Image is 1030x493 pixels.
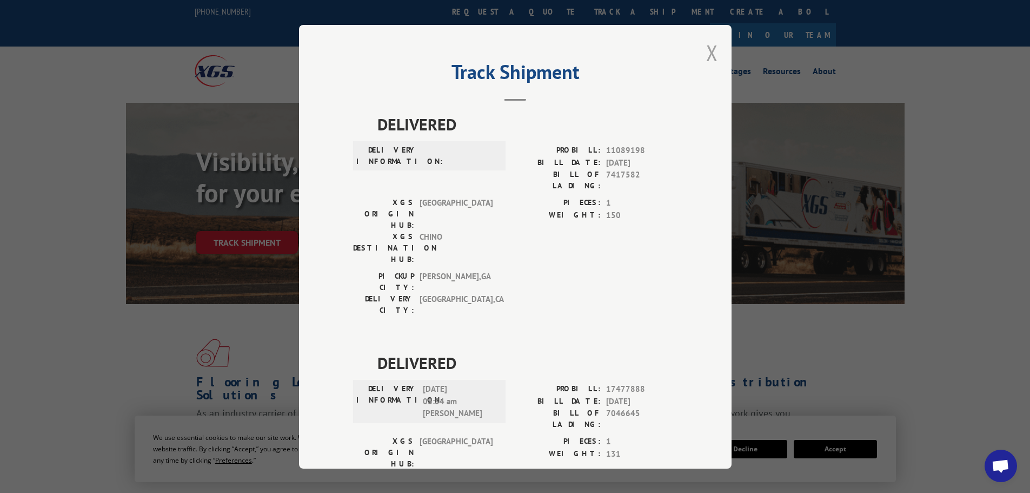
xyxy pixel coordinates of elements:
[515,448,601,460] label: WEIGHT:
[356,144,417,167] label: DELIVERY INFORMATION:
[606,209,677,221] span: 150
[353,64,677,85] h2: Track Shipment
[706,38,718,67] button: Close modal
[515,395,601,407] label: BILL DATE:
[606,448,677,460] span: 131
[353,436,414,470] label: XGS ORIGIN HUB:
[420,271,493,293] span: [PERSON_NAME] , GA
[515,209,601,221] label: WEIGHT:
[420,436,493,470] span: [GEOGRAPHIC_DATA]
[353,197,414,231] label: XGS ORIGIN HUB:
[423,383,496,420] span: [DATE] 08:54 am [PERSON_NAME]
[377,351,677,375] span: DELIVERED
[606,436,677,448] span: 1
[353,231,414,265] label: XGS DESTINATION HUB:
[515,383,601,396] label: PROBILL:
[606,395,677,407] span: [DATE]
[515,144,601,157] label: PROBILL:
[606,144,677,157] span: 11089198
[606,197,677,209] span: 1
[353,293,414,316] label: DELIVERY CITY:
[377,112,677,136] span: DELIVERED
[420,231,493,265] span: CHINO
[356,383,417,420] label: DELIVERY INFORMATION:
[515,407,601,430] label: BILL OF LADING:
[515,169,601,192] label: BILL OF LADING:
[606,169,677,192] span: 7417582
[515,156,601,169] label: BILL DATE:
[606,383,677,396] span: 17477888
[606,156,677,169] span: [DATE]
[985,450,1017,482] div: Open chat
[515,197,601,209] label: PIECES:
[606,407,677,430] span: 7046645
[515,436,601,448] label: PIECES:
[420,197,493,231] span: [GEOGRAPHIC_DATA]
[420,293,493,316] span: [GEOGRAPHIC_DATA] , CA
[353,271,414,293] label: PICKUP CITY:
